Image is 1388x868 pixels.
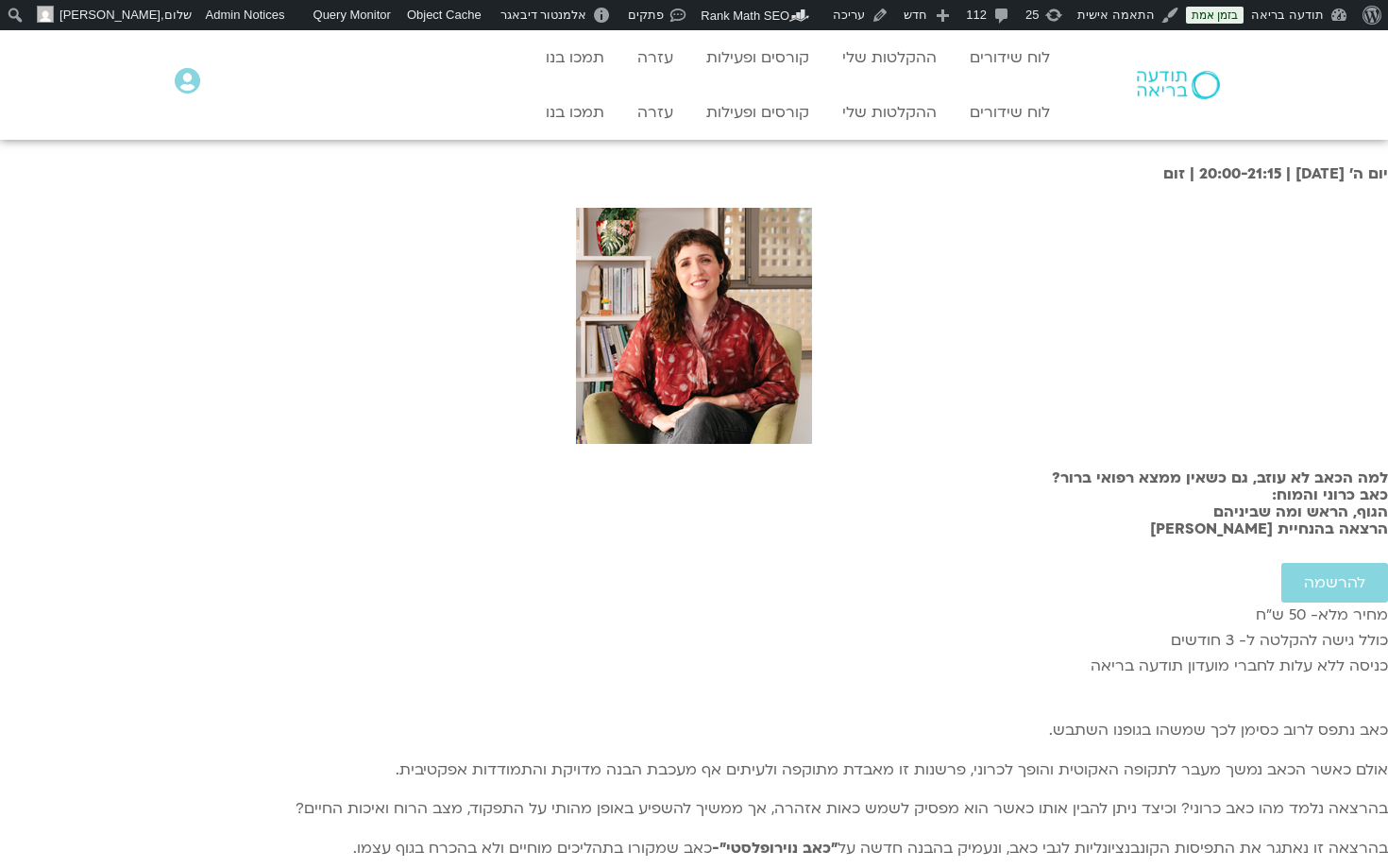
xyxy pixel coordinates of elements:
a: להרשמה [1281,563,1388,603]
a: קורסים ופעילות [697,40,819,76]
a: לוח שידורים [960,94,1059,130]
a: ההקלטות שלי [833,94,946,130]
a: עזרה [628,94,683,130]
span: Rank Math SEO [701,9,789,23]
a: קורסים ופעילות [697,94,819,130]
img: תודעה בריאה [1137,71,1220,99]
span: [PERSON_NAME] [59,8,161,22]
a: תמכו בנו [536,40,614,76]
a: עזרה [628,40,683,76]
a: תמכו בנו [536,94,614,130]
a: לוח שידורים [960,40,1059,76]
strong: ״כאב נוירופלסטי״- [712,838,838,859]
a: בזמן אמת [1186,7,1244,24]
span: להרשמה [1304,574,1365,591]
a: ההקלטות שלי [833,40,946,76]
